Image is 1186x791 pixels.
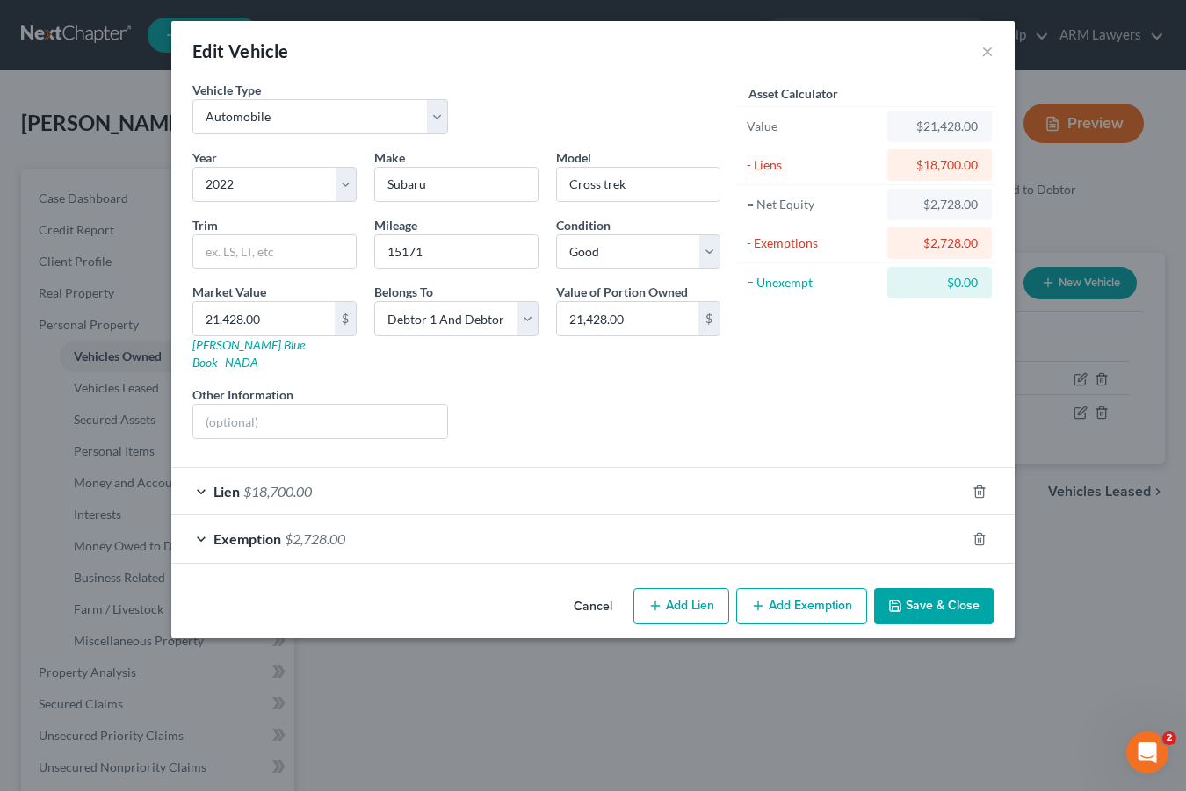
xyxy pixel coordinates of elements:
[192,148,217,167] label: Year
[374,284,433,299] span: Belongs To
[193,302,335,335] input: 0.00
[747,156,879,174] div: - Liens
[192,337,305,370] a: [PERSON_NAME] Blue Book
[192,81,261,99] label: Vehicle Type
[748,84,838,103] label: Asset Calculator
[225,355,258,370] a: NADA
[556,216,611,234] label: Condition
[375,168,538,201] input: ex. Nissan
[981,40,994,61] button: ×
[1126,731,1168,773] iframe: Intercom live chat
[633,588,729,625] button: Add Lien
[213,483,240,500] span: Lien
[193,405,447,438] input: (optional)
[192,283,266,301] label: Market Value
[192,385,293,404] label: Other Information
[698,302,720,335] div: $
[243,483,312,500] span: $18,700.00
[193,235,356,269] input: ex. LS, LT, etc
[901,156,978,174] div: $18,700.00
[1162,731,1176,745] span: 2
[560,590,626,625] button: Cancel
[213,530,281,547] span: Exemption
[747,274,879,291] div: = Unexempt
[557,168,720,201] input: ex. Altima
[747,234,879,252] div: - Exemptions
[556,283,688,301] label: Value of Portion Owned
[901,234,978,252] div: $2,728.00
[374,150,405,165] span: Make
[557,302,698,335] input: 0.00
[901,196,978,213] div: $2,728.00
[192,216,218,234] label: Trim
[374,216,417,234] label: Mileage
[192,39,289,63] div: Edit Vehicle
[736,588,867,625] button: Add Exemption
[556,148,591,167] label: Model
[285,530,345,547] span: $2,728.00
[901,118,978,135] div: $21,428.00
[747,196,879,213] div: = Net Equity
[335,302,356,335] div: $
[901,274,978,291] div: $0.00
[375,235,538,269] input: --
[874,588,994,625] button: Save & Close
[747,118,879,135] div: Value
